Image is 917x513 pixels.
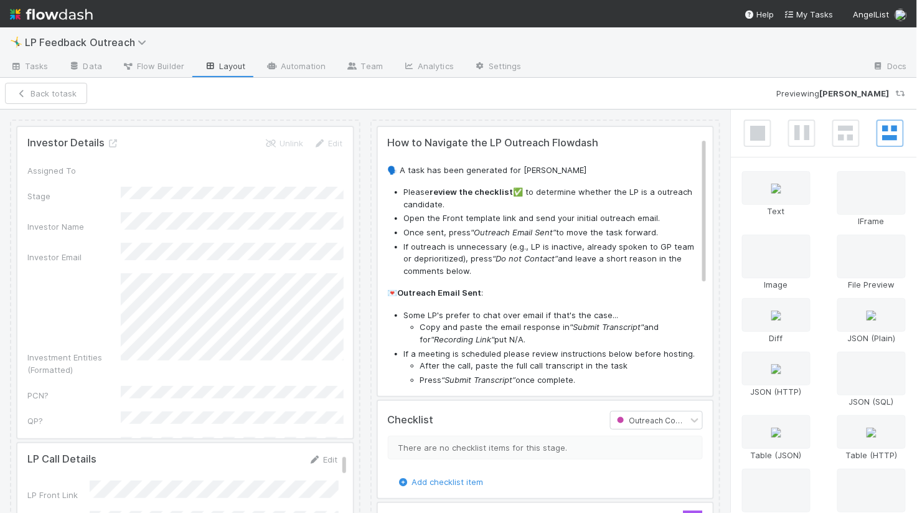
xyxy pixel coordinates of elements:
[858,216,885,226] span: IFrame
[10,37,22,47] span: 🤸‍♂️
[771,471,781,481] img: table-database-e164a197eaf7b4a31bbe.svg
[771,184,781,194] img: text-12eb2a97e16b6db72ee4.svg
[764,280,788,289] span: Image
[867,364,877,374] img: json-database-dd704f42a3800ed86e10.svg
[769,333,783,343] span: Diff
[336,57,393,77] a: Team
[754,494,799,504] span: Table (SQL)
[820,88,890,98] strong: [PERSON_NAME]
[751,387,802,397] span: JSON (HTTP)
[768,206,785,216] span: Text
[771,418,781,428] img: table-json-ed196ba69348243cfc4d.svg
[742,171,811,217] div: Text
[10,60,49,72] span: Tasks
[194,57,256,77] a: Layout
[5,83,87,104] button: Back totask
[87,87,907,100] div: Previewing
[742,459,811,505] div: Table (SQL)
[10,4,93,25] img: logo-inverted-e16ddd16eac7371096b0.svg
[867,418,877,428] img: table-http-eca17b83004753ebbd35.svg
[863,57,917,77] a: Docs
[742,235,811,291] div: Image
[784,9,834,19] span: My Tasks
[867,247,877,257] img: file-52b74a7d50791aff9e3c.svg
[784,8,834,21] a: My Tasks
[854,9,890,19] span: AngelList
[849,387,894,397] span: JSON (SQL)
[837,298,906,344] div: JSON (Plain)
[837,352,906,398] div: JSON (SQL)
[751,440,802,450] span: Table (JSON)
[837,235,906,281] div: File Preview
[122,60,184,72] span: Flow Builder
[112,57,194,77] a: Flow Builder
[867,311,877,321] img: json-8f2db3279ff3972eb230.svg
[846,440,898,450] span: Table (HTTP)
[59,57,112,77] a: Data
[867,471,877,481] img: details-table-current-record-55280a5066b38fce5b45.svg
[256,57,336,77] a: Automation
[895,9,907,21] img: avatar_5d51780c-77ad-4a9d-a6ed-b88b2c284079.png
[393,57,464,77] a: Analytics
[742,298,811,344] div: Diff
[745,8,774,21] div: Help
[771,311,781,321] img: text-12eb2a97e16b6db72ee4.svg
[742,352,811,398] div: JSON (HTTP)
[837,171,906,227] div: IFrame
[25,36,153,49] span: LP Feedback Outreach
[849,270,895,280] span: File Preview
[742,405,811,451] div: Table (JSON)
[464,57,532,77] a: Settings
[848,333,896,343] span: JSON (Plain)
[771,364,781,374] img: json-http-3f862c92dc7d53da4fe7.svg
[837,405,906,451] div: Table (HTTP)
